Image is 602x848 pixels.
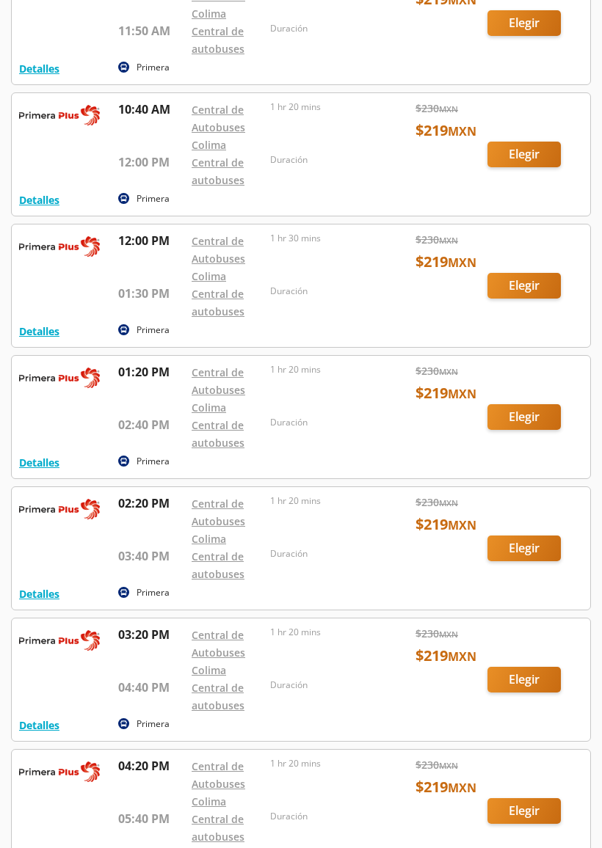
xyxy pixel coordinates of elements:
a: Central de autobuses [192,24,244,56]
a: Central de Autobuses Colima [192,497,245,546]
p: Primera [137,324,170,337]
p: Primera [137,192,170,205]
a: Central de Autobuses Colima [192,365,245,414]
button: Detalles [19,717,59,733]
p: Primera [137,61,170,74]
p: Primera [137,717,170,731]
a: Central de autobuses [192,156,244,187]
a: Central de Autobuses Colima [192,103,245,152]
a: Central de Autobuses Colima [192,234,245,283]
button: Detalles [19,455,59,470]
p: Primera [137,455,170,468]
a: Central de autobuses [192,418,244,450]
button: Detalles [19,61,59,76]
a: Central de autobuses [192,681,244,712]
a: Central de autobuses [192,287,244,318]
a: Central de autobuses [192,549,244,581]
button: Detalles [19,324,59,339]
a: Central de Autobuses Colima [192,759,245,808]
a: Central de autobuses [192,812,244,844]
a: Central de Autobuses Colima [192,628,245,677]
button: Detalles [19,192,59,208]
button: Detalles [19,586,59,602]
p: Primera [137,586,170,599]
